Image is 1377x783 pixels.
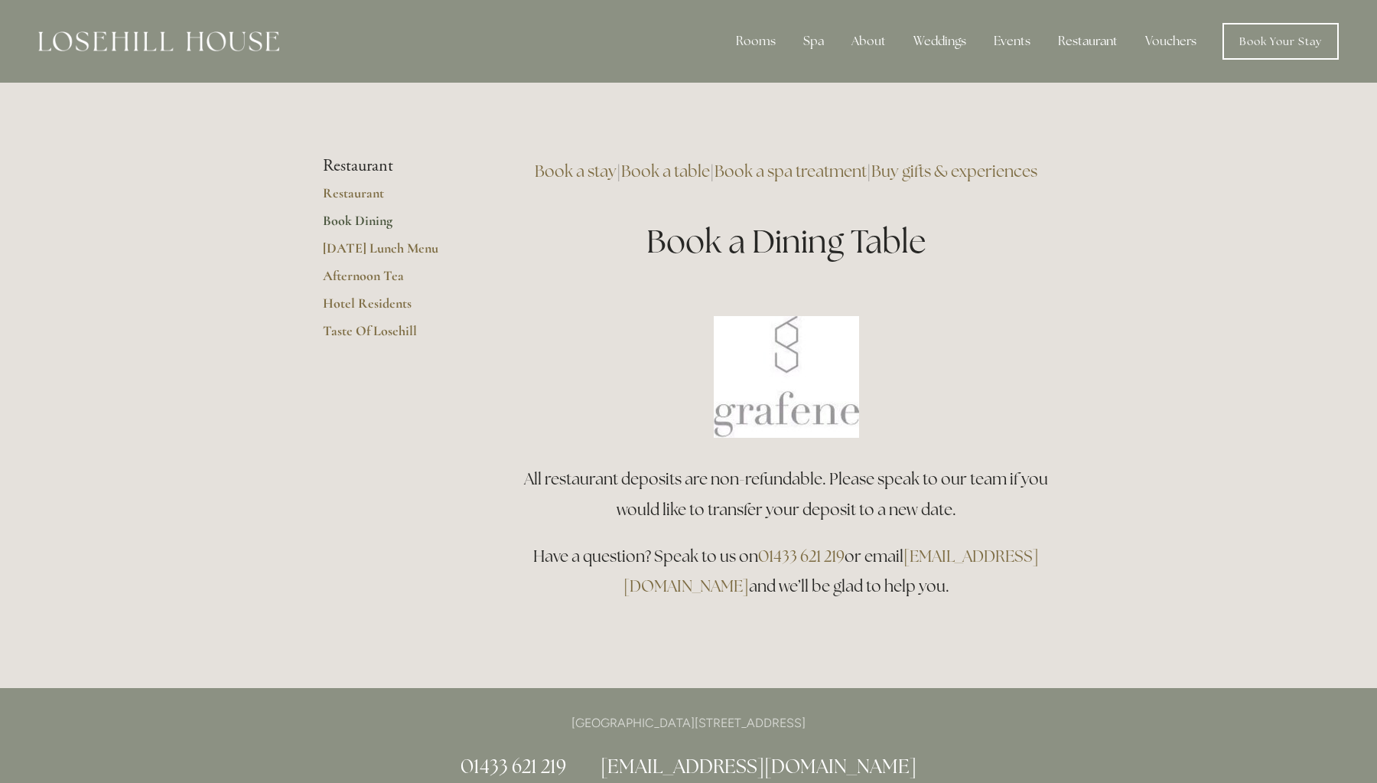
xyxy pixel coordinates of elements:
a: [DATE] Lunch Menu [323,240,469,267]
a: Buy gifts & experiences [871,161,1037,181]
a: 01433 621 219 [758,546,845,566]
div: About [839,26,898,57]
a: Book a spa treatment [715,161,867,181]
a: 01433 621 219 [461,754,566,778]
h3: | | | [518,156,1054,187]
h1: Book a Dining Table [518,219,1054,264]
a: Vouchers [1133,26,1209,57]
img: Losehill House [38,31,279,51]
div: Events [981,26,1043,57]
img: Book a table at Grafene Restaurant @ Losehill [714,316,859,438]
p: [GEOGRAPHIC_DATA][STREET_ADDRESS] [323,713,1054,733]
div: Weddings [901,26,978,57]
a: Book a stay [535,161,617,181]
a: Taste Of Losehill [323,322,469,350]
a: Book Dining [323,212,469,240]
a: Book Your Stay [1222,23,1339,60]
h3: Have a question? Speak to us on or email and we’ll be glad to help you. [518,541,1054,602]
a: Hotel Residents [323,295,469,322]
a: [EMAIL_ADDRESS][DOMAIN_NAME] [601,754,916,778]
li: Restaurant [323,156,469,176]
div: Rooms [724,26,788,57]
h3: All restaurant deposits are non-refundable. Please speak to our team if you would like to transfe... [518,464,1054,525]
a: Restaurant [323,184,469,212]
div: Restaurant [1046,26,1130,57]
a: Book a table [621,161,710,181]
a: Afternoon Tea [323,267,469,295]
div: Spa [791,26,836,57]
